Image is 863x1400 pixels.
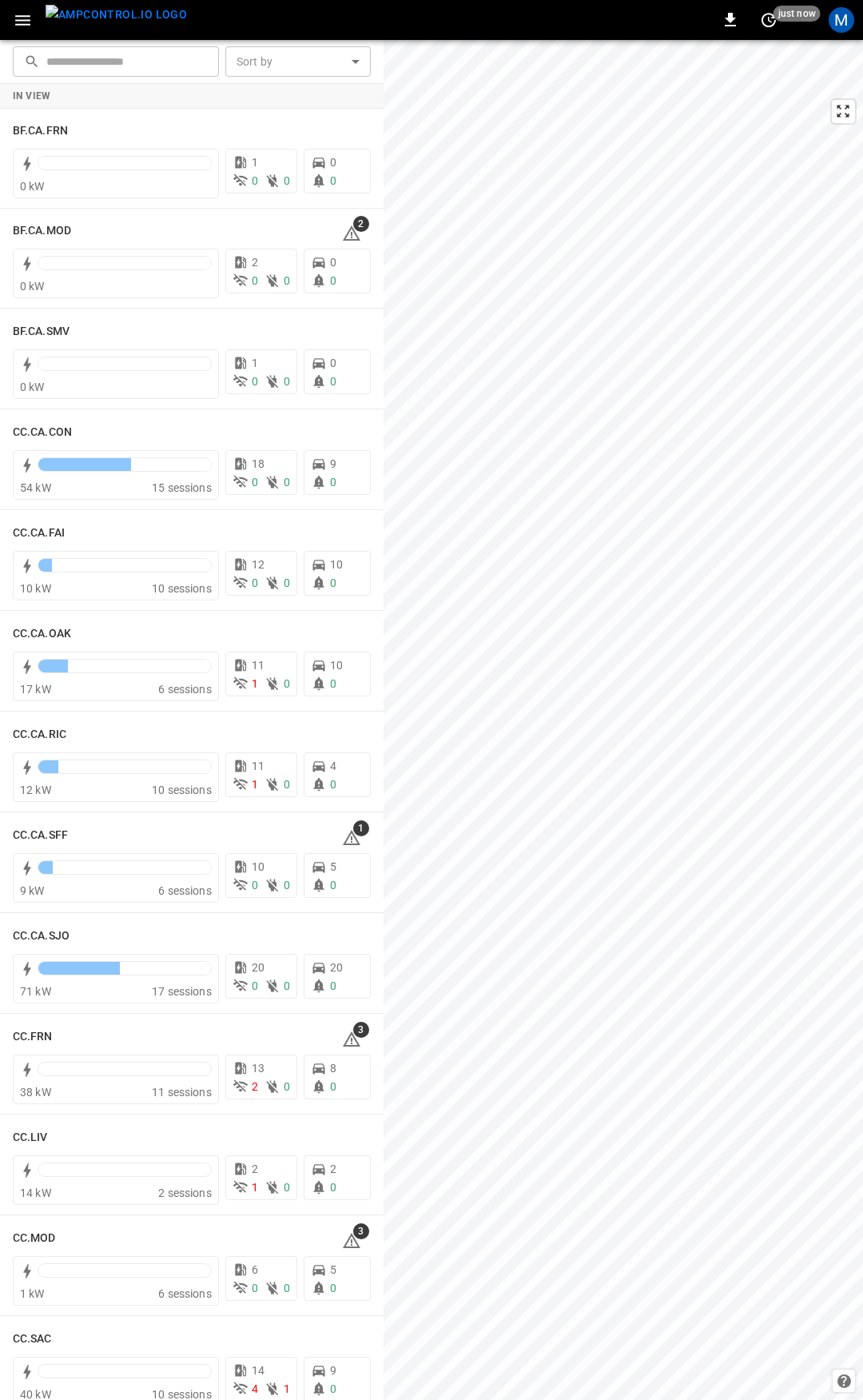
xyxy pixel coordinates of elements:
span: 6 sessions [158,1287,212,1300]
span: 0 [284,274,290,287]
h6: CC.CA.FAI [13,525,65,542]
span: 1 [284,1382,290,1395]
span: 1 [252,156,258,169]
span: 0 [330,375,336,388]
span: 2 [330,1163,336,1175]
span: 0 [252,879,258,891]
span: 8 [330,1062,336,1075]
strong: In View [13,90,51,102]
span: 0 [252,174,258,187]
span: 1 [252,1181,258,1194]
span: 0 [284,778,290,791]
span: 17 kW [20,683,51,696]
span: 0 kW [20,381,45,393]
span: 2 sessions [158,1187,212,1199]
span: 0 [330,1080,336,1093]
span: 14 kW [20,1187,51,1199]
span: 0 [284,576,290,589]
div: profile-icon [829,7,854,33]
span: 9 [330,1364,336,1377]
span: 4 [330,760,336,772]
span: 0 [330,256,336,269]
h6: CC.FRN [13,1028,53,1046]
span: 0 [330,576,336,589]
span: 20 [252,961,264,974]
span: 0 [284,1282,290,1294]
span: 2 [252,256,258,269]
span: 4 [252,1382,258,1395]
span: 10 kW [20,582,51,595]
span: 1 [252,357,258,369]
span: 0 [252,576,258,589]
span: 1 [252,778,258,791]
span: 0 [330,174,336,187]
span: 3 [353,1223,369,1239]
span: 0 [330,357,336,369]
span: 11 [252,659,264,672]
span: 13 [252,1062,264,1075]
span: 10 [330,558,343,571]
span: 0 [252,274,258,287]
span: 0 kW [20,180,45,193]
h6: CC.MOD [13,1230,56,1247]
span: 3 [353,1022,369,1038]
h6: CC.CA.CON [13,424,72,441]
span: 11 [252,760,264,772]
span: 10 sessions [152,582,212,595]
h6: CC.SAC [13,1330,52,1348]
img: ampcontrol.io logo [46,5,187,25]
span: 2 [252,1163,258,1175]
h6: CC.CA.SJO [13,927,70,945]
span: 0 [284,677,290,690]
span: 9 kW [20,884,45,897]
span: 0 [330,1382,336,1395]
span: 0 [330,879,336,891]
span: 38 kW [20,1086,51,1099]
span: 0 [252,1282,258,1294]
span: 71 kW [20,985,51,998]
h6: CC.CA.SFF [13,827,68,844]
span: 0 [330,677,336,690]
span: 0 [330,979,336,992]
span: 6 [252,1263,258,1276]
span: 12 kW [20,784,51,796]
span: 20 [330,961,343,974]
span: 5 [330,860,336,873]
h6: BF.CA.SMV [13,323,70,341]
span: 10 [330,659,343,672]
span: 6 sessions [158,884,212,897]
span: 0 [284,476,290,489]
span: 0 [330,476,336,489]
span: 0 [284,375,290,388]
span: 15 sessions [152,481,212,494]
h6: CC.LIV [13,1129,48,1147]
span: 0 [252,979,258,992]
span: 18 [252,457,264,470]
span: 0 [330,274,336,287]
button: set refresh interval [756,7,781,33]
span: 0 [330,1181,336,1194]
h6: BF.CA.MOD [13,222,71,240]
span: 2 [252,1080,258,1093]
span: 0 [284,1080,290,1093]
span: 0 [284,979,290,992]
h6: CC.CA.OAK [13,625,71,643]
canvas: Map [384,40,863,1400]
span: 1 kW [20,1287,45,1300]
span: 1 [252,677,258,690]
span: 54 kW [20,481,51,494]
span: 0 [284,1181,290,1194]
h6: BF.CA.FRN [13,122,68,140]
span: 10 [252,860,264,873]
span: 0 [252,476,258,489]
span: 0 [284,174,290,187]
h6: CC.CA.RIC [13,726,66,744]
span: 2 [353,216,369,232]
span: 6 sessions [158,683,212,696]
span: 1 [353,820,369,836]
span: 14 [252,1364,264,1377]
span: 11 sessions [152,1086,212,1099]
span: 0 [252,375,258,388]
span: 17 sessions [152,985,212,998]
span: just now [774,6,821,22]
